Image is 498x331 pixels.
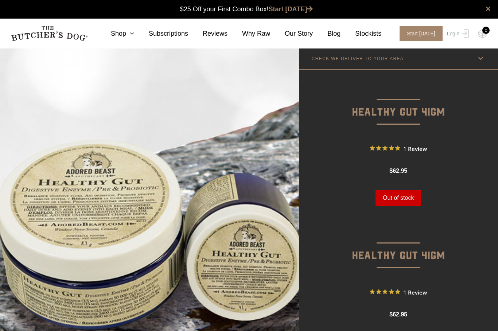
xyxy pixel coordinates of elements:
[370,143,427,154] button: Rated 5 out of 5 stars from 1 reviews. Jump to reviews.
[96,29,134,39] a: Shop
[403,287,427,297] span: 1 Review
[341,29,381,39] a: Stockists
[313,29,341,39] a: Blog
[445,26,469,41] a: Login
[486,4,491,13] a: close
[403,143,427,154] span: 1 Review
[299,217,498,272] p: Healthy Gut 41gm
[400,26,443,41] span: Start [DATE]
[299,48,498,69] a: CHECK WE DELIVER TO YOUR AREA
[389,168,393,174] span: $
[389,168,407,174] bdi: 62.95
[188,29,227,39] a: Reviews
[227,29,270,39] a: Why Raw
[312,56,404,61] p: CHECK WE DELIVER TO YOUR AREA
[392,26,445,41] a: Start [DATE]
[482,27,490,34] div: 0
[389,311,407,318] bdi: 62.95
[269,5,313,13] a: Start [DATE]
[370,287,427,297] button: Rated 5 out of 5 stars from 1 reviews. Jump to reviews.
[134,29,188,39] a: Subscriptions
[270,29,313,39] a: Our Story
[478,29,487,39] img: TBD_Cart-Empty.png
[389,311,393,318] span: $
[376,190,421,206] button: Out of stock
[299,73,498,128] p: Healthy Gut 41gm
